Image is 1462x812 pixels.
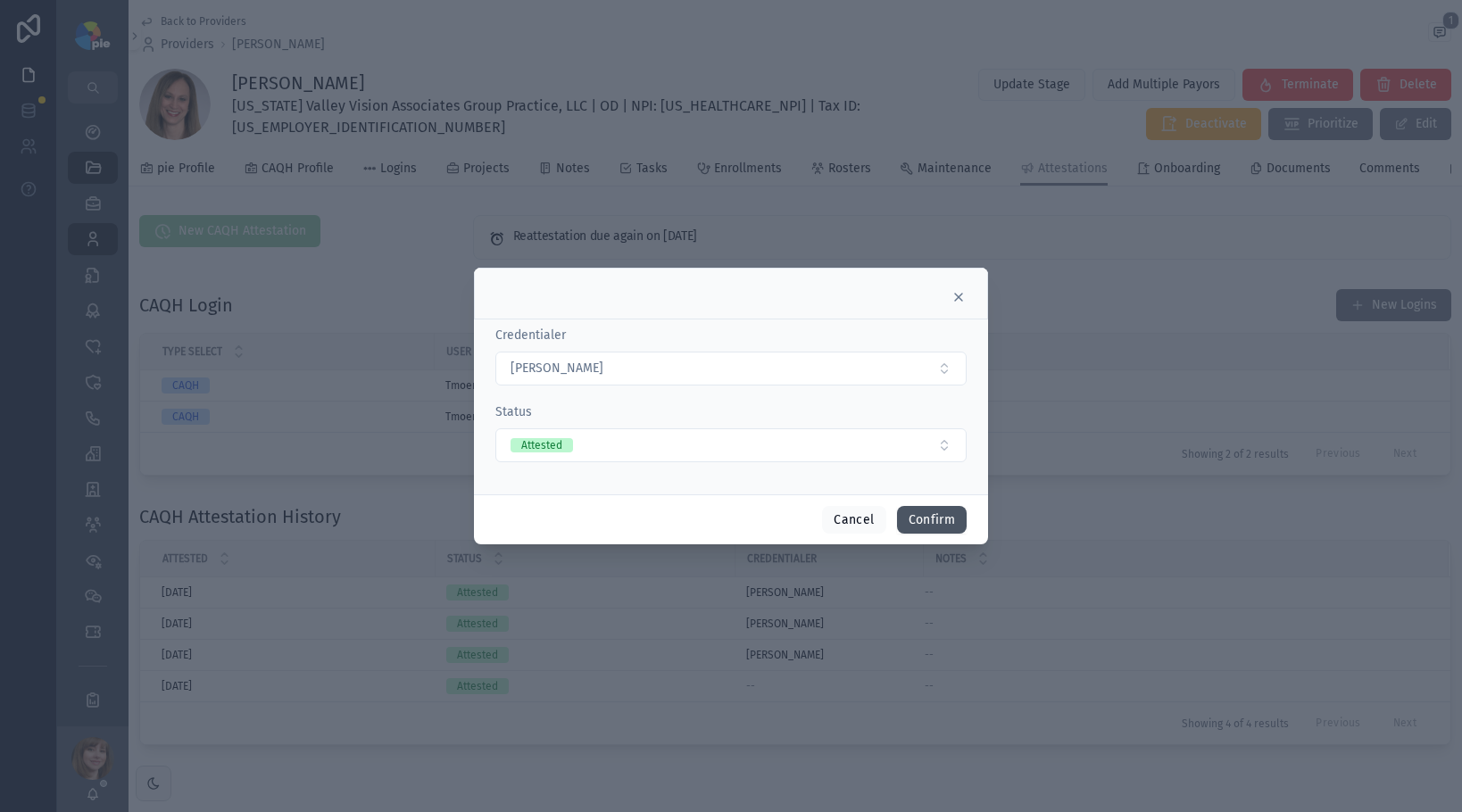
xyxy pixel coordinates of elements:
button: Select Button [495,352,967,385]
button: Confirm [897,506,967,534]
button: Select Button [495,428,967,462]
span: [PERSON_NAME] [511,360,603,377]
span: Credentialer [495,327,566,343]
button: Cancel [822,506,885,534]
span: Status [495,404,532,419]
div: Attested [521,438,562,452]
